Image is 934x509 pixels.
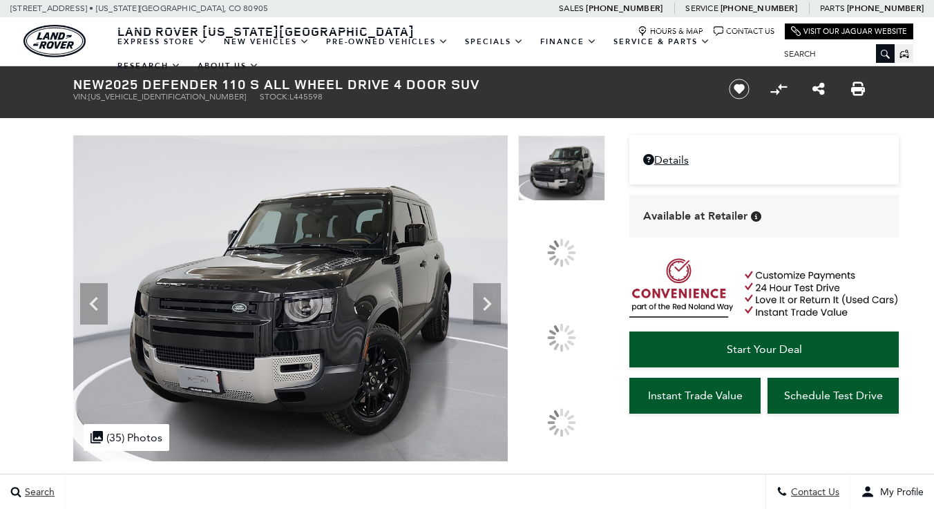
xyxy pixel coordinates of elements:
[216,30,318,54] a: New Vehicles
[721,3,797,14] a: [PHONE_NUMBER]
[289,92,323,102] span: L445598
[73,77,705,92] h1: 2025 Defender 110 S All Wheel Drive 4 Door SUV
[109,54,189,78] a: Research
[638,26,703,37] a: Hours & Map
[784,389,883,402] span: Schedule Test Drive
[109,23,423,39] a: Land Rover [US_STATE][GEOGRAPHIC_DATA]
[117,23,414,39] span: Land Rover [US_STATE][GEOGRAPHIC_DATA]
[318,30,457,54] a: Pre-Owned Vehicles
[847,3,924,14] a: [PHONE_NUMBER]
[109,30,216,54] a: EXPRESS STORE
[109,30,774,78] nav: Main Navigation
[629,378,761,414] a: Instant Trade Value
[88,92,246,102] span: [US_VEHICLE_IDENTIFICATION_NUMBER]
[73,75,105,93] strong: New
[23,25,86,57] a: land-rover
[820,3,845,13] span: Parts
[875,486,924,498] span: My Profile
[768,378,899,414] a: Schedule Test Drive
[724,78,754,100] button: Save vehicle
[189,54,267,78] a: About Us
[84,424,169,451] div: (35) Photos
[73,92,88,102] span: VIN:
[605,30,718,54] a: Service & Parts
[518,135,605,201] img: New 2025 Santorini Black LAND ROVER S image 1
[23,25,86,57] img: Land Rover
[774,46,895,62] input: Search
[643,153,885,166] a: Details
[648,389,743,402] span: Instant Trade Value
[559,3,584,13] span: Sales
[643,209,747,224] span: Available at Retailer
[751,211,761,222] div: Vehicle is in stock and ready for immediate delivery. Due to demand, availability is subject to c...
[850,474,934,509] button: user-profile-menu
[851,81,865,97] a: Print this New 2025 Defender 110 S All Wheel Drive 4 Door SUV
[788,486,839,498] span: Contact Us
[10,3,268,13] a: [STREET_ADDRESS] • [US_STATE][GEOGRAPHIC_DATA], CO 80905
[586,3,663,14] a: [PHONE_NUMBER]
[727,343,802,356] span: Start Your Deal
[768,79,789,99] button: Compare vehicle
[629,332,899,367] a: Start Your Deal
[812,81,825,97] a: Share this New 2025 Defender 110 S All Wheel Drive 4 Door SUV
[457,30,532,54] a: Specials
[714,26,774,37] a: Contact Us
[21,486,55,498] span: Search
[791,26,907,37] a: Visit Our Jaguar Website
[260,92,289,102] span: Stock:
[73,135,508,461] img: New 2025 Santorini Black LAND ROVER S image 1
[532,30,605,54] a: Finance
[685,3,718,13] span: Service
